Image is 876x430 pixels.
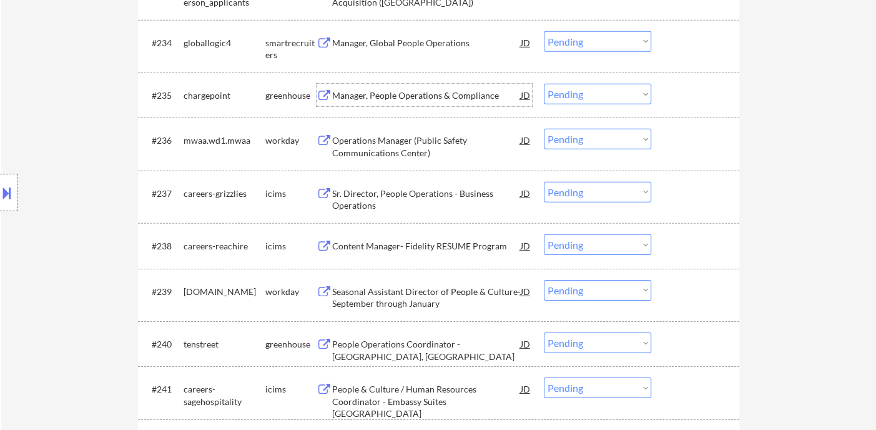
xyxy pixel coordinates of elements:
div: #240 [152,338,174,351]
div: Seasonal Assistant Director of People & Culture- September through January [332,286,521,310]
div: JD [519,280,532,302]
div: smartrecruiters [265,37,317,61]
div: tenstreet [184,338,265,351]
div: Manager, People Operations & Compliance [332,89,521,102]
div: icims [265,240,317,252]
div: careers-reachire [184,240,265,252]
div: #241 [152,383,174,396]
div: JD [519,84,532,106]
div: People & Culture / Human Resources Coordinator - Embassy Suites [GEOGRAPHIC_DATA] [332,383,521,420]
div: chargepoint [184,89,265,102]
div: [DOMAIN_NAME] [184,286,265,298]
div: greenhouse [265,89,317,102]
div: Sr. Director, People Operations - Business Operations [332,187,521,212]
div: globallogic4 [184,37,265,49]
div: JD [519,31,532,54]
div: workday [265,286,317,298]
div: JD [519,332,532,355]
div: JD [519,182,532,204]
div: #234 [152,37,174,49]
div: workday [265,134,317,147]
div: Operations Manager (Public Safety Communications Center) [332,134,521,159]
div: careers-sagehospitality [184,383,265,407]
div: JD [519,377,532,400]
div: careers-grizzlies [184,187,265,200]
div: mwaa.wd1.mwaa [184,134,265,147]
div: People Operations Coordinator - [GEOGRAPHIC_DATA], [GEOGRAPHIC_DATA] [332,338,521,362]
div: icims [265,383,317,396]
div: Manager, Global People Operations [332,37,521,49]
div: Content Manager- Fidelity RESUME Program [332,240,521,252]
div: JD [519,129,532,151]
div: JD [519,234,532,257]
div: icims [265,187,317,200]
div: greenhouse [265,338,317,351]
